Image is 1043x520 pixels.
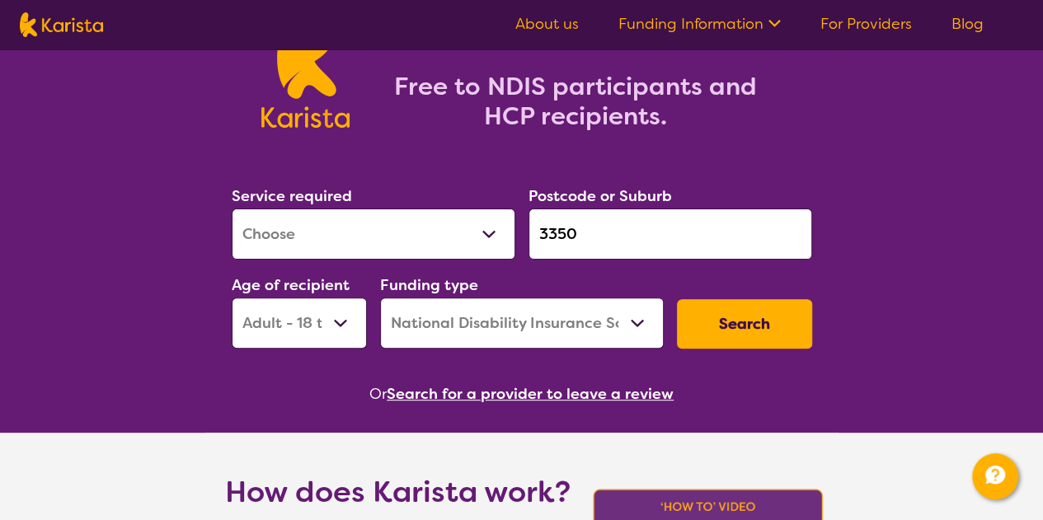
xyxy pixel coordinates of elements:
[618,14,781,34] a: Funding Information
[225,472,571,512] h1: How does Karista work?
[972,453,1018,499] button: Channel Menu
[369,72,782,131] h2: Free to NDIS participants and HCP recipients.
[380,275,478,295] label: Funding type
[232,275,350,295] label: Age of recipient
[261,12,350,128] img: Karista logo
[387,382,674,406] button: Search for a provider to leave a review
[677,299,812,349] button: Search
[232,186,352,206] label: Service required
[20,12,103,37] img: Karista logo
[951,14,984,34] a: Blog
[529,208,812,260] input: Type
[369,382,387,406] span: Or
[820,14,912,34] a: For Providers
[515,14,579,34] a: About us
[529,186,672,206] label: Postcode or Suburb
